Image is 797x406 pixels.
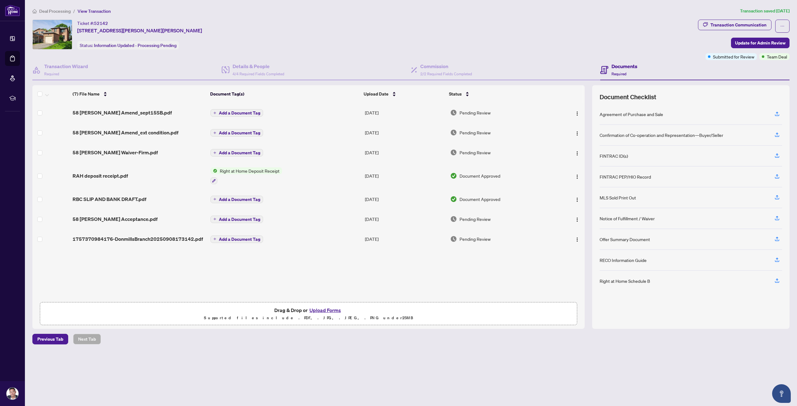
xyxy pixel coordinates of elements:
[210,109,263,117] button: Add a Document Tag
[213,151,216,154] span: plus
[210,149,263,156] button: Add a Document Tag
[364,91,389,97] span: Upload Date
[210,236,263,243] button: Add a Document Tag
[210,129,263,137] button: Add a Document Tag
[213,217,216,221] span: plus
[572,214,582,224] button: Logo
[5,5,20,16] img: logo
[32,334,68,344] button: Previous Tab
[70,85,208,103] th: (7) File Name
[450,129,457,136] img: Document Status
[362,123,448,142] td: [DATE]
[213,131,216,134] span: plus
[572,128,582,138] button: Logo
[713,53,754,60] span: Submitted for Review
[73,215,158,223] span: 58 [PERSON_NAME] Acceptance.pdf
[575,217,580,222] img: Logo
[446,85,553,103] th: Status
[362,189,448,209] td: [DATE]
[233,63,284,70] h4: Details & People
[37,334,63,344] span: Previous Tab
[575,111,580,116] img: Logo
[274,306,343,314] span: Drag & Drop or
[77,27,202,34] span: [STREET_ADDRESS][PERSON_NAME][PERSON_NAME]
[772,384,791,403] button: Open asap
[361,85,446,103] th: Upload Date
[600,132,723,138] div: Confirmation of Co-operation and Representation—Buyer/Seller
[210,196,263,203] button: Add a Document Tag
[362,229,448,249] td: [DATE]
[308,306,343,314] button: Upload Forms
[73,172,128,180] span: RAH deposit receipt.pdf
[73,334,101,344] button: Next Tab
[572,234,582,244] button: Logo
[460,109,491,116] span: Pending Review
[73,235,203,243] span: 1757370984176-DonmillsBranch20250908173142.pdf
[210,167,217,174] img: Status Icon
[213,198,216,201] span: plus
[460,129,491,136] span: Pending Review
[600,236,650,243] div: Offer Summary Document
[710,20,766,30] div: Transaction Communication
[219,151,260,155] span: Add a Document Tag
[449,91,462,97] span: Status
[73,109,172,116] span: 58 [PERSON_NAME] Amend_sept15SB.pdf
[40,302,577,325] span: Drag & Drop orUpload FormsSupported files include .PDF, .JPG, .JPEG, .PNG under25MB
[735,38,785,48] span: Update for Admin Review
[213,111,216,114] span: plus
[611,63,637,70] h4: Documents
[460,216,491,222] span: Pending Review
[77,41,179,49] div: Status:
[44,72,59,76] span: Required
[73,91,100,97] span: (7) File Name
[460,149,491,156] span: Pending Review
[208,85,361,103] th: Document Tag(s)
[600,257,647,264] div: RECO Information Guide
[450,172,457,179] img: Document Status
[600,278,650,284] div: Right at Home Schedule B
[450,109,457,116] img: Document Status
[460,236,491,242] span: Pending Review
[460,172,500,179] span: Document Approved
[362,209,448,229] td: [DATE]
[362,142,448,162] td: [DATE]
[39,8,71,14] span: Deal Processing
[210,235,263,243] button: Add a Document Tag
[210,215,263,223] button: Add a Document Tag
[460,196,500,203] span: Document Approved
[73,149,158,156] span: 58 [PERSON_NAME] Waiver-Firm.pdf
[77,20,108,27] div: Ticket #:
[217,167,282,174] span: Right at Home Deposit Receipt
[575,151,580,156] img: Logo
[420,63,472,70] h4: Commission
[7,388,18,399] img: Profile Icon
[611,72,626,76] span: Required
[600,173,651,180] div: FINTRAC PEP/HIO Record
[600,215,655,222] div: Notice of Fulfillment / Waiver
[731,38,790,48] button: Update for Admin Review
[572,171,582,181] button: Logo
[420,72,472,76] span: 2/2 Required Fields Completed
[575,237,580,242] img: Logo
[600,111,663,118] div: Agreement of Purchase and Sale
[450,149,457,156] img: Document Status
[219,197,260,202] span: Add a Document Tag
[210,195,263,203] button: Add a Document Tag
[600,152,628,159] div: FINTRAC ID(s)
[450,196,457,203] img: Document Status
[73,195,146,203] span: RBC SLIP AND BANK DRAFT.pdf
[78,8,111,14] span: View Transaction
[73,129,178,136] span: 58 [PERSON_NAME] Amend_ext condition.pdf
[219,111,260,115] span: Add a Document Tag
[213,237,216,240] span: plus
[44,63,88,70] h4: Transaction Wizard
[740,7,790,15] article: Transaction saved [DATE]
[362,103,448,123] td: [DATE]
[219,217,260,222] span: Add a Document Tag
[44,314,573,322] p: Supported files include .PDF, .JPG, .JPEG, .PNG under 25 MB
[362,162,448,189] td: [DATE]
[450,236,457,242] img: Document Status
